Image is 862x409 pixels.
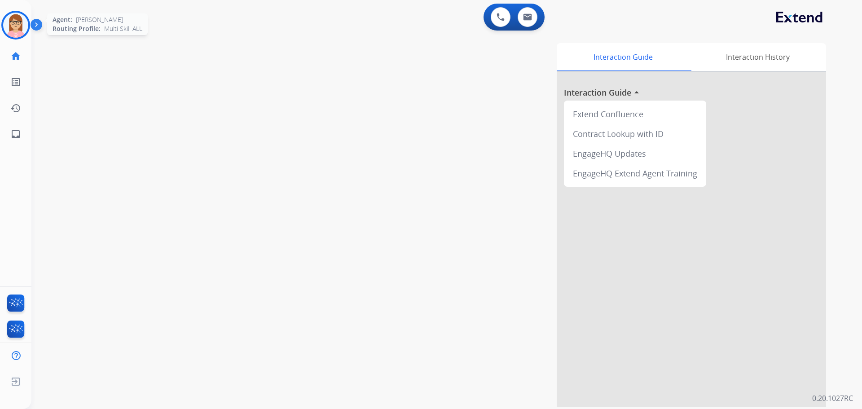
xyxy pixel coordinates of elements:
[10,103,21,114] mat-icon: history
[10,129,21,140] mat-icon: inbox
[10,51,21,62] mat-icon: home
[567,104,703,124] div: Extend Confluence
[53,24,101,33] span: Routing Profile:
[53,15,72,24] span: Agent:
[567,163,703,183] div: EngageHQ Extend Agent Training
[10,77,21,88] mat-icon: list_alt
[3,13,28,38] img: avatar
[76,15,123,24] span: [PERSON_NAME]
[104,24,142,33] span: Multi Skill ALL
[567,124,703,144] div: Contract Lookup with ID
[689,43,826,71] div: Interaction History
[557,43,689,71] div: Interaction Guide
[567,144,703,163] div: EngageHQ Updates
[812,393,853,404] p: 0.20.1027RC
